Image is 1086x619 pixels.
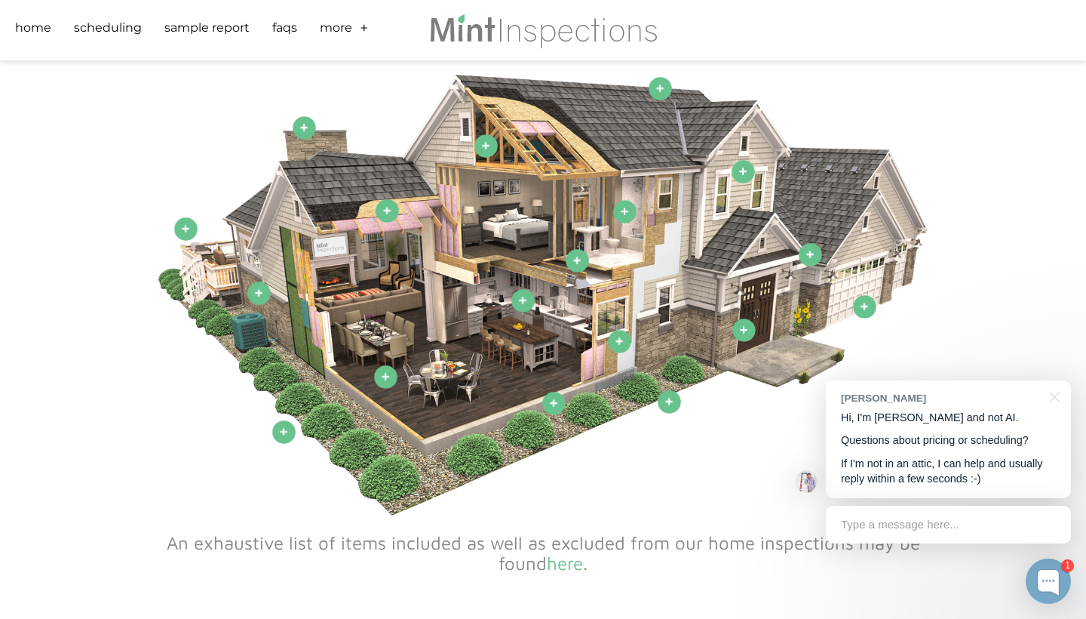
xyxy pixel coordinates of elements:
img: Mint Inspections [428,12,658,48]
p: Hi, I'm [PERSON_NAME] and not AI. [841,410,1056,426]
a: Sample Report [164,19,250,42]
font: An exhaustive list of items included as well as excluded from our home inspections may be found​ . [167,532,920,574]
a: FAQs [272,19,297,42]
p: Questions about pricing or scheduling? [841,433,1056,448]
a: Home [15,19,51,42]
a: here [547,553,583,574]
a: + [360,19,369,42]
div: [PERSON_NAME] [841,391,1041,405]
a: More [320,19,352,42]
div: 1 [1061,559,1074,572]
p: If I'm not in an attic, I can help and usually reply within a few seconds :-) [841,456,1056,487]
img: Josh Molleur [795,470,818,493]
div: ​ [158,516,928,590]
div: Type a message here... [826,506,1071,544]
a: Scheduling [74,19,142,42]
